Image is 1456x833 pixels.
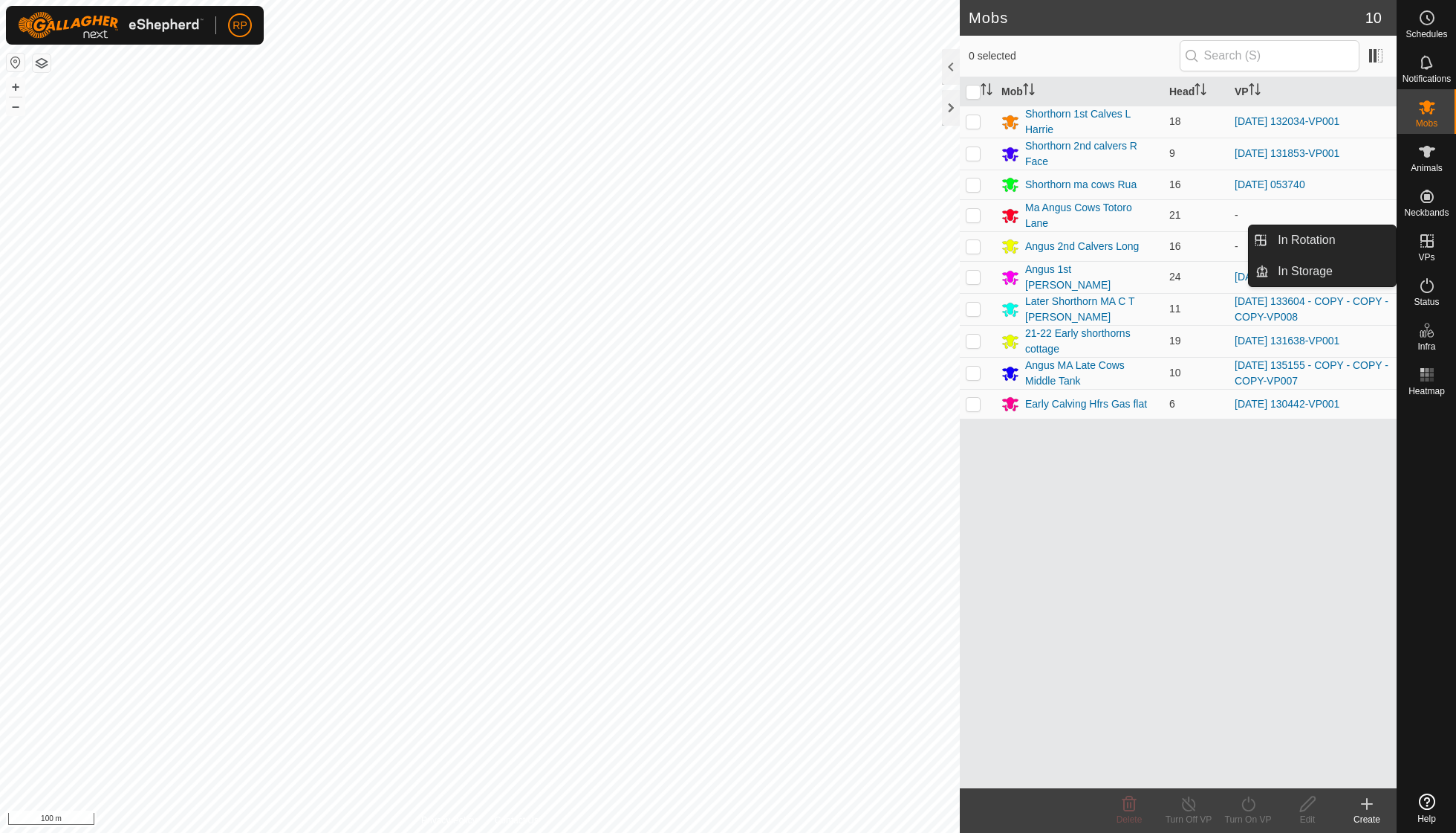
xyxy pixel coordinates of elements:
span: 21 [1169,209,1181,221]
div: Angus 2nd Calvers Long [1025,239,1139,254]
div: Early Calving Hfrs Gas flat [1025,396,1147,412]
li: In Storage [1249,257,1396,286]
div: Shorthorn 1st Calves L Harrie [1025,106,1157,138]
p-sorticon: Activate to sort [1023,86,1035,97]
span: 0 selected [969,48,1180,64]
span: 10 [1365,7,1382,29]
span: Status [1414,297,1439,306]
div: Edit [1278,813,1337,826]
span: 16 [1169,240,1181,252]
th: Head [1163,77,1229,106]
span: Animals [1411,164,1443,173]
button: Reset Map [7,54,25,71]
span: Delete [1117,814,1143,825]
span: VPs [1418,253,1434,262]
p-sorticon: Activate to sort [1195,86,1206,97]
span: Notifications [1403,74,1451,83]
a: [DATE] 133604 - COPY - COPY - COPY-VP008 [1235,295,1388,323]
span: 11 [1169,303,1181,315]
a: Help [1397,788,1456,829]
span: 24 [1169,271,1181,283]
a: [DATE] 131853-VP001 [1235,147,1339,159]
a: In Rotation [1269,225,1396,255]
span: 6 [1169,398,1175,410]
button: Map Layers [33,54,51,72]
span: RP [233,18,247,33]
div: Create [1337,813,1397,826]
span: In Storage [1278,263,1333,280]
span: In Rotation [1278,231,1335,249]
div: 21-22 Early shorthorns cottage [1025,326,1157,357]
div: Turn On VP [1218,813,1278,826]
a: [DATE] 052057 [1235,271,1305,283]
div: Angus MA Late Cows Middle Tank [1025,358,1157,389]
li: In Rotation [1249,225,1396,255]
h2: Mobs [969,9,1365,27]
div: Ma Angus Cows Totoro Lane [1025,200,1157,231]
span: 10 [1169,367,1181,379]
a: Privacy Policy [421,814,477,827]
a: Contact Us [495,814,539,827]
span: Schedules [1405,30,1447,39]
button: – [7,97,25,115]
a: [DATE] 132034-VP001 [1235,115,1339,127]
th: Mob [995,77,1163,106]
button: + [7,78,25,96]
span: 16 [1169,178,1181,190]
span: 18 [1169,115,1181,127]
div: Angus 1st [PERSON_NAME] [1025,262,1157,293]
span: Neckbands [1404,208,1449,217]
th: VP [1229,77,1397,106]
div: Later Shorthorn MA C T [PERSON_NAME] [1025,294,1157,325]
p-sorticon: Activate to sort [981,86,992,97]
div: Shorthorn ma cows Rua [1025,177,1137,193]
span: 19 [1169,335,1181,347]
td: - [1229,199,1397,231]
p-sorticon: Activate to sort [1249,86,1261,97]
td: - [1229,231,1397,261]
span: 9 [1169,147,1175,159]
a: [DATE] 053740 [1235,178,1305,190]
span: Infra [1417,342,1435,351]
input: Search (S) [1180,40,1359,71]
a: [DATE] 135155 - COPY - COPY - COPY-VP007 [1235,359,1388,387]
span: Heatmap [1408,387,1445,396]
a: In Storage [1269,257,1396,286]
a: [DATE] 131638-VP001 [1235,335,1339,347]
div: Shorthorn 2nd calvers R Face [1025,138,1157,170]
a: [DATE] 130442-VP001 [1235,398,1339,410]
img: Gallagher Logo [18,12,204,39]
span: Help [1417,814,1436,823]
div: Turn Off VP [1159,813,1218,826]
span: Mobs [1416,119,1437,128]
